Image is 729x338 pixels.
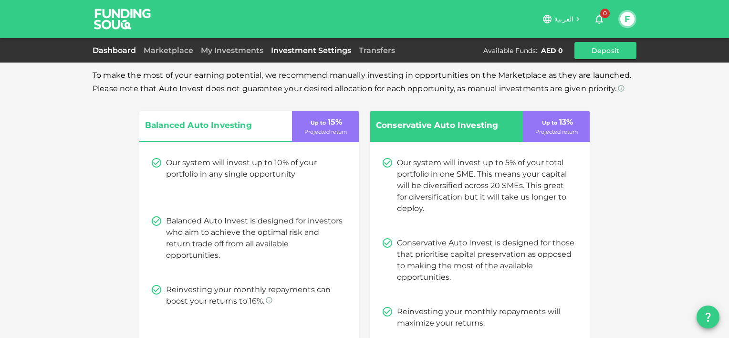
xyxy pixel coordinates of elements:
[574,42,636,59] button: Deposit
[93,71,631,93] span: To make the most of your earning potential, we recommend manually investing in opportunities on t...
[541,46,563,55] div: AED 0
[483,46,537,55] div: Available Funds :
[145,118,274,133] span: Balanced Auto Investing
[697,306,719,328] button: question
[166,215,344,261] p: Balanced Auto Invest is designed for investors who aim to achieve the optimal risk and return tra...
[166,284,344,307] p: Reinvesting your monthly repayments can boost your returns to 16%.
[311,119,326,126] span: Up to
[166,157,344,180] p: Our system will invest up to 10% of your portfolio in any single opportunity
[93,46,140,55] a: Dashboard
[197,46,267,55] a: My Investments
[542,119,557,126] span: Up to
[600,9,610,18] span: 0
[355,46,399,55] a: Transfers
[535,128,578,136] p: Projected return
[376,118,505,133] span: Conservative Auto Investing
[620,12,635,26] button: F
[397,157,574,214] p: Our system will invest up to 5% of your total portfolio in one SME. This means your capital will ...
[397,306,574,329] p: Reinvesting your monthly repayments will maximize your returns.
[304,128,347,136] p: Projected return
[590,10,609,29] button: 0
[267,46,355,55] a: Investment Settings
[554,15,573,23] span: العربية
[309,116,342,128] p: 15 %
[540,116,573,128] p: 13 %
[397,237,574,283] p: Conservative Auto Invest is designed for those that prioritise capital preservation as opposed to...
[140,46,197,55] a: Marketplace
